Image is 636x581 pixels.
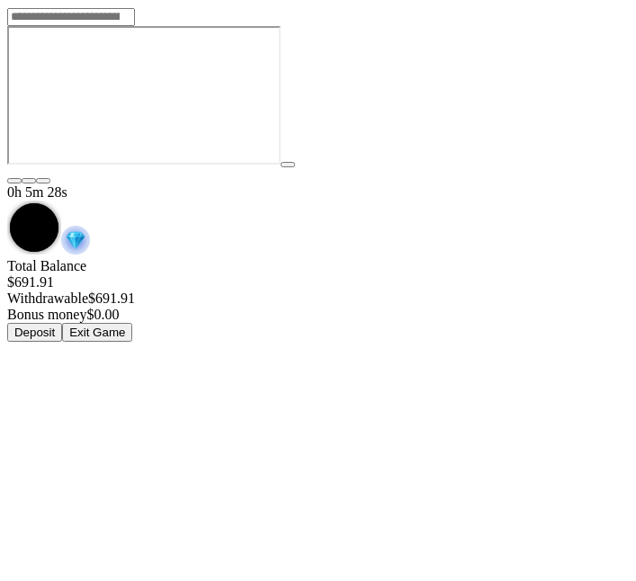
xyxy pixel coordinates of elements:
span: Deposit [14,326,55,339]
span: user session time [7,184,67,200]
div: $691.91 [7,274,629,290]
button: close icon [7,178,22,183]
img: reward-icon [61,226,90,255]
button: Exit Game [62,323,132,342]
input: Search [7,8,135,26]
button: play icon [281,162,295,167]
button: fullscreen icon [36,178,50,183]
button: chevron-down icon [22,178,36,183]
div: Total Balance [7,258,629,290]
span: Bonus money [7,307,86,322]
span: Exit Game [69,326,125,339]
div: Game menu content [7,258,629,342]
button: Deposit [7,323,62,342]
iframe: Sweet Bonanza [7,26,281,165]
div: $0.00 [7,307,629,323]
div: Game menu [7,184,629,258]
span: Withdrawable [7,290,88,306]
div: $691.91 [7,290,629,307]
